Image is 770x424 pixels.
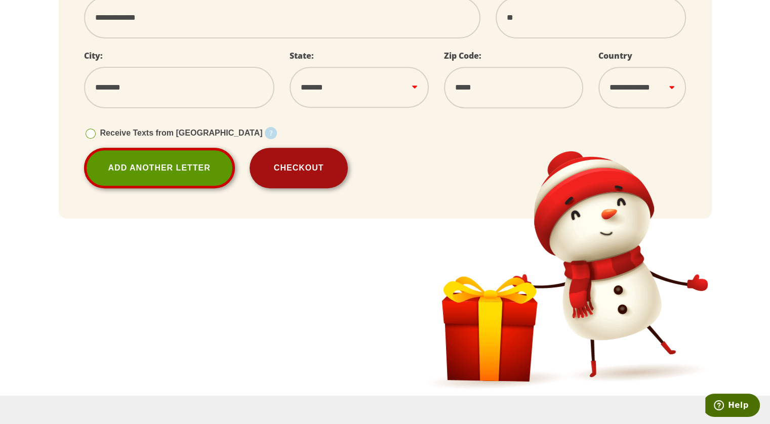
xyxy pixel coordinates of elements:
button: Checkout [250,148,348,188]
label: Zip Code: [444,50,481,61]
span: Receive Texts from [GEOGRAPHIC_DATA] [100,129,263,137]
a: Add Another Letter [84,148,235,188]
img: Snowman [421,146,712,393]
label: State: [290,50,314,61]
label: City: [84,50,103,61]
label: Country [598,50,632,61]
iframe: Opens a widget where you can find more information [705,394,760,419]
